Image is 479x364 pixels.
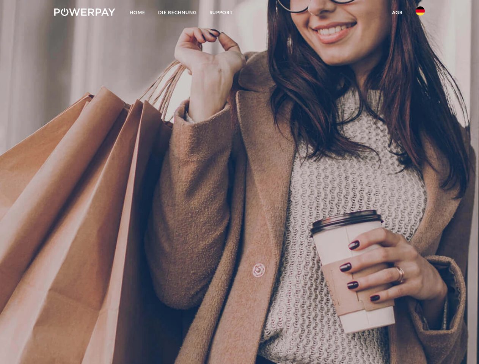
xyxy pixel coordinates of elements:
[386,6,409,19] a: agb
[123,6,152,19] a: Home
[203,6,239,19] a: SUPPORT
[54,8,115,16] img: logo-powerpay-white.svg
[416,6,425,16] img: de
[152,6,203,19] a: DIE RECHNUNG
